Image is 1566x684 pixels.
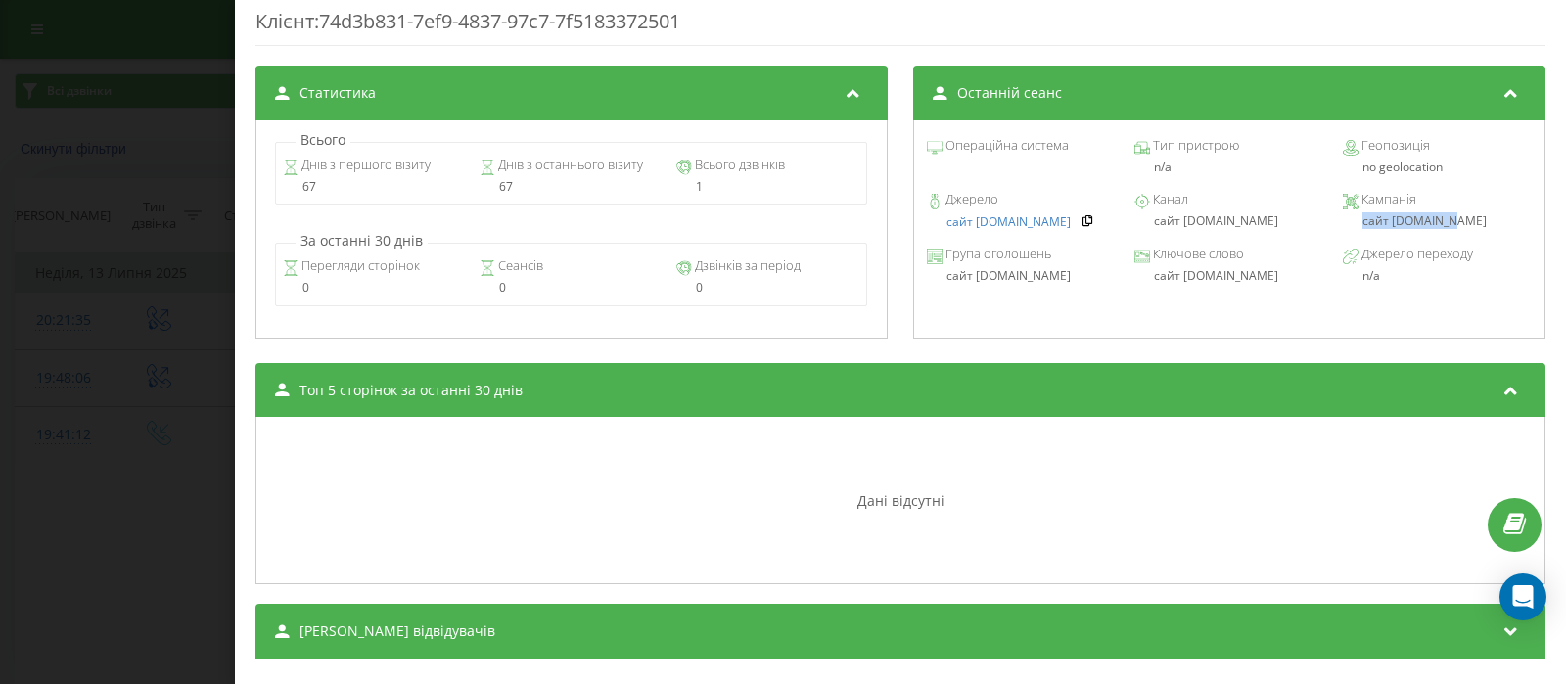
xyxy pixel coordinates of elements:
[1359,136,1430,156] span: Геопозиція
[1362,269,1532,283] div: n/a
[943,136,1069,156] span: Операційна система
[296,130,350,150] p: Всього
[692,256,801,276] span: Дзвінків за період
[943,190,998,209] span: Джерело
[1150,136,1239,156] span: Тип пристрою
[1134,214,1323,228] div: сайт [DOMAIN_NAME]
[1343,160,1532,174] div: no geolocation
[495,156,643,175] span: Днів з останнього візиту
[1359,245,1473,264] span: Джерело переходу
[495,256,543,276] span: Сеансів
[676,180,859,194] div: 1
[1343,214,1532,228] div: сайт [DOMAIN_NAME]
[1499,573,1546,620] div: Open Intercom Messenger
[296,231,428,251] p: За останні 30 днів
[927,269,1116,283] div: сайт [DOMAIN_NAME]
[1150,190,1188,209] span: Канал
[946,215,1071,229] a: сайт [DOMAIN_NAME]
[1134,160,1323,174] div: n/a
[957,83,1062,103] span: Останній сеанс
[283,180,466,194] div: 67
[480,281,663,295] div: 0
[255,8,314,34] span: Клієнт
[676,281,859,295] div: 0
[299,156,431,175] span: Днів з першого візиту
[266,427,1535,573] div: Дані відсутні
[1150,245,1244,264] span: Ключове слово
[299,256,420,276] span: Перегляди сторінок
[299,381,523,400] span: Топ 5 сторінок за останні 30 днів
[943,245,1051,264] span: Група оголошень
[299,621,495,641] span: [PERSON_NAME] відвідувачів
[1134,269,1323,283] div: сайт [DOMAIN_NAME]
[1359,190,1416,209] span: Кампанія
[299,83,376,103] span: Статистика
[692,156,785,175] span: Всього дзвінків
[480,180,663,194] div: 67
[283,281,466,295] div: 0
